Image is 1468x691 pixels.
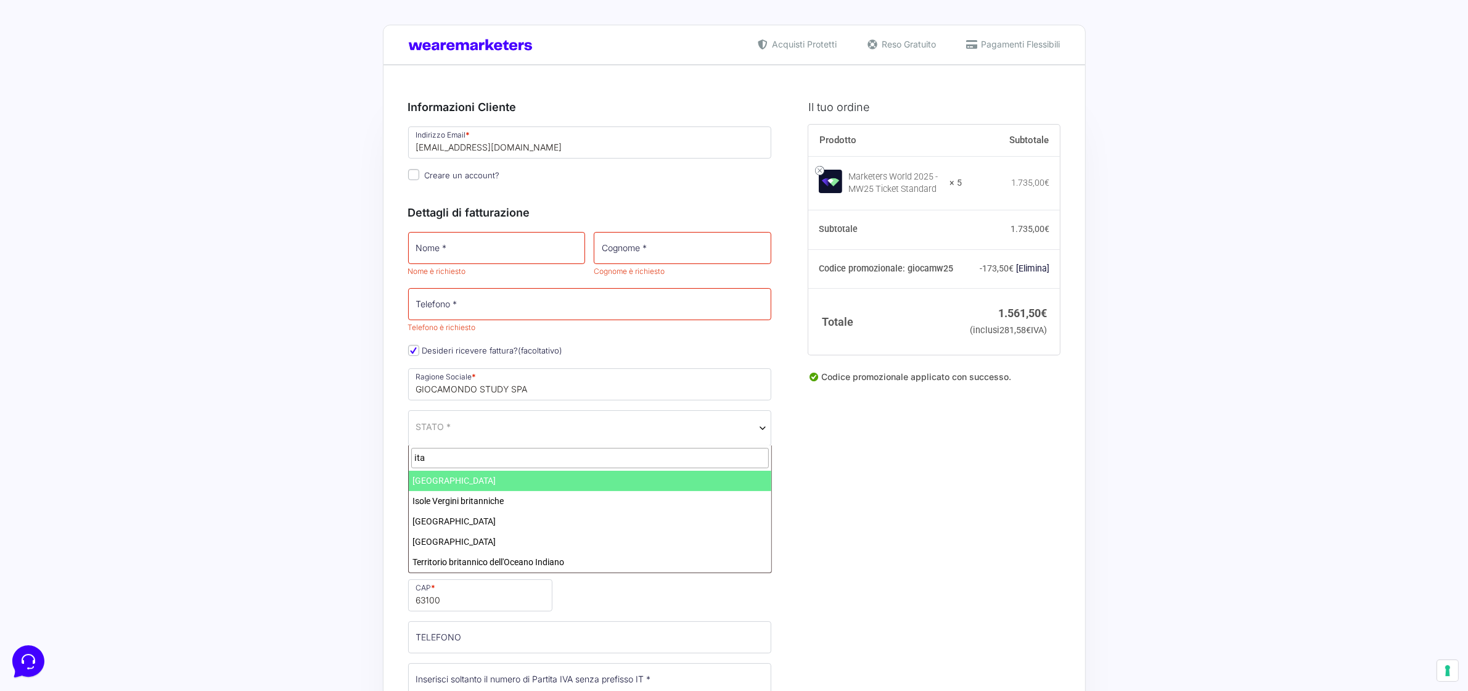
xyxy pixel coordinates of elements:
[28,180,202,192] input: Cerca un articolo...
[808,370,1060,394] div: Codice promozionale applicato con successo.
[808,125,962,157] th: Prodotto
[962,125,1060,157] th: Subtotale
[962,249,1060,289] td: -
[998,307,1047,320] bdi: 1.561,50
[1044,224,1049,234] span: €
[416,420,764,433] span: Italia
[409,471,771,491] li: [GEOGRAPHIC_DATA]
[107,413,140,424] p: Messaggi
[10,643,47,680] iframe: Customerly Messenger Launcher
[425,170,500,180] span: Creare un account?
[408,345,563,355] label: Desideri ricevere fattura?
[970,325,1047,336] small: (inclusi IVA)
[769,38,837,51] span: Acquisti Protetti
[37,413,58,424] p: Home
[59,69,84,94] img: dark
[409,491,771,511] li: Isole Vergini britanniche
[10,396,86,424] button: Home
[408,169,419,180] input: Creare un account?
[1437,660,1458,681] button: Le tue preferenze relative al consenso per le tecnologie di tracciamento
[10,10,207,30] h2: Ciao da Marketers 👋
[39,69,64,94] img: dark
[848,171,941,196] div: Marketers World 2025 - MW25 Ticket Standard
[1044,178,1049,188] span: €
[1009,263,1014,273] span: €
[408,232,586,264] input: Nome *
[409,532,771,552] li: [GEOGRAPHIC_DATA]
[808,210,962,250] th: Subtotale
[519,345,563,355] span: (facoltativo)
[594,232,771,264] input: Cognome *
[408,410,772,446] span: Italia
[950,177,962,189] strong: × 5
[1026,325,1031,336] span: €
[594,267,665,276] span: Cognome è richiesto
[879,38,937,51] span: Reso Gratuito
[409,552,771,573] li: Territorio britannico dell'Oceano Indiano
[408,345,419,356] input: Desideri ricevere fattura?(facoltativo)
[409,511,771,532] li: [GEOGRAPHIC_DATA]
[408,323,476,332] span: Telefono è richiesto
[408,368,772,400] input: Ragione Sociale *
[190,413,208,424] p: Aiuto
[808,249,962,289] th: Codice promozionale: giocamw25
[408,288,772,320] input: Telefono *
[80,111,182,121] span: Inizia una conversazione
[978,38,1060,51] span: Pagamenti Flessibili
[20,153,96,163] span: Trova una risposta
[86,396,162,424] button: Messaggi
[808,99,1060,115] h3: Il tuo ordine
[1011,178,1049,188] bdi: 1.735,00
[416,420,451,433] span: STATO *
[982,263,1014,273] span: 173,50
[131,153,227,163] a: Apri Centro Assistenza
[1041,307,1047,320] span: €
[20,104,227,128] button: Inizia una conversazione
[1016,263,1049,273] a: Rimuovi il codice promozionale giocamw25
[161,396,237,424] button: Aiuto
[408,579,552,611] input: CAP *
[408,99,772,115] h3: Informazioni Cliente
[408,204,772,221] h3: Dettagli di fatturazione
[408,267,466,276] span: Nome è richiesto
[808,289,962,355] th: Totale
[408,621,772,653] input: TELEFONO
[20,49,105,59] span: Le tue conversazioni
[999,325,1031,336] span: 281,58
[408,126,772,159] input: Indirizzo Email *
[819,170,842,193] img: Marketers World 2025 - MW25 Ticket Standard
[20,69,44,94] img: dark
[1011,224,1049,234] bdi: 1.735,00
